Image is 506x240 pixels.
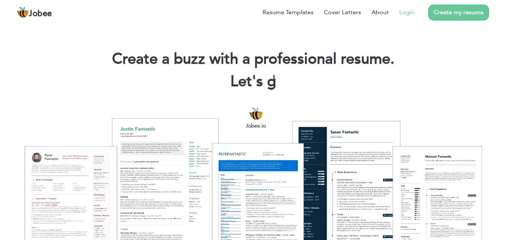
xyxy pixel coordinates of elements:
[29,10,52,18] span: Jobee
[428,4,489,21] a: Create my resume
[11,49,495,69] h1: Create a buzz with a professional resume.
[272,71,276,92] span: |
[17,6,29,18] img: jobee.io
[372,8,389,17] a: About
[267,71,276,92] span: g
[263,8,313,17] a: Resume Templates
[17,6,52,18] a: Jobee
[11,72,495,91] h2: Let's
[399,8,415,17] a: Login
[324,8,361,17] a: Cover Letters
